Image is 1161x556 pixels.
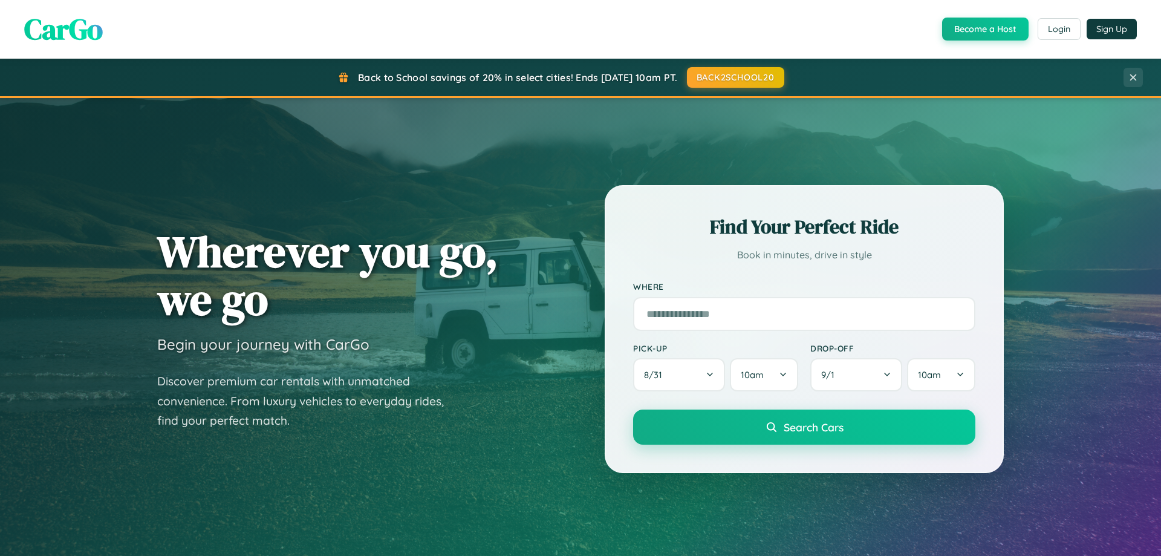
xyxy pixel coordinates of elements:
p: Book in minutes, drive in style [633,246,975,264]
button: 10am [907,358,975,391]
button: 10am [730,358,798,391]
p: Discover premium car rentals with unmatched convenience. From luxury vehicles to everyday rides, ... [157,371,460,431]
label: Drop-off [810,343,975,353]
button: Search Cars [633,410,975,445]
button: 9/1 [810,358,902,391]
span: 8 / 31 [644,369,668,381]
h1: Wherever you go, we go [157,227,498,323]
span: 10am [741,369,764,381]
span: Search Cars [784,420,844,434]
span: 10am [918,369,941,381]
h2: Find Your Perfect Ride [633,214,975,240]
button: Login [1038,18,1081,40]
label: Pick-up [633,343,798,353]
h3: Begin your journey with CarGo [157,335,369,353]
button: Sign Up [1087,19,1137,39]
button: 8/31 [633,358,725,391]
label: Where [633,282,975,292]
span: 9 / 1 [821,369,841,381]
span: Back to School savings of 20% in select cities! Ends [DATE] 10am PT. [358,71,677,83]
span: CarGo [24,9,103,49]
button: Become a Host [942,18,1029,41]
button: BACK2SCHOOL20 [687,67,784,88]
